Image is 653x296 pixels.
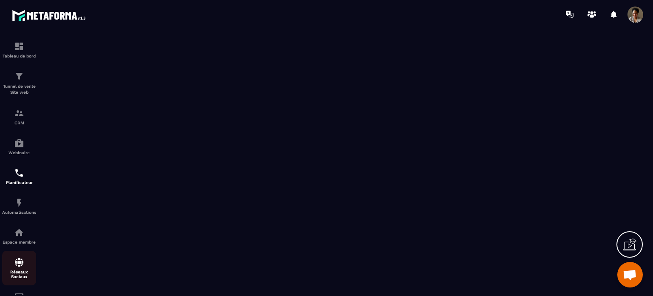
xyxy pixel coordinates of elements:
[14,71,24,81] img: formation
[2,54,36,58] p: Tableau de bord
[2,102,36,132] a: formationformationCRM
[2,65,36,102] a: formationformationTunnel de vente Site web
[2,251,36,285] a: social-networksocial-networkRéseaux Sociaux
[14,198,24,208] img: automations
[2,132,36,161] a: automationsautomationsWebinaire
[2,121,36,125] p: CRM
[14,168,24,178] img: scheduler
[2,35,36,65] a: formationformationTableau de bord
[2,150,36,155] p: Webinaire
[14,227,24,238] img: automations
[12,8,88,23] img: logo
[2,180,36,185] p: Planificateur
[2,191,36,221] a: automationsautomationsAutomatisations
[14,257,24,267] img: social-network
[14,108,24,118] img: formation
[2,161,36,191] a: schedulerschedulerPlanificateur
[2,240,36,244] p: Espace membre
[617,262,643,287] div: Ouvrir le chat
[2,270,36,279] p: Réseaux Sociaux
[2,83,36,95] p: Tunnel de vente Site web
[14,41,24,52] img: formation
[2,221,36,251] a: automationsautomationsEspace membre
[14,138,24,148] img: automations
[2,210,36,215] p: Automatisations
